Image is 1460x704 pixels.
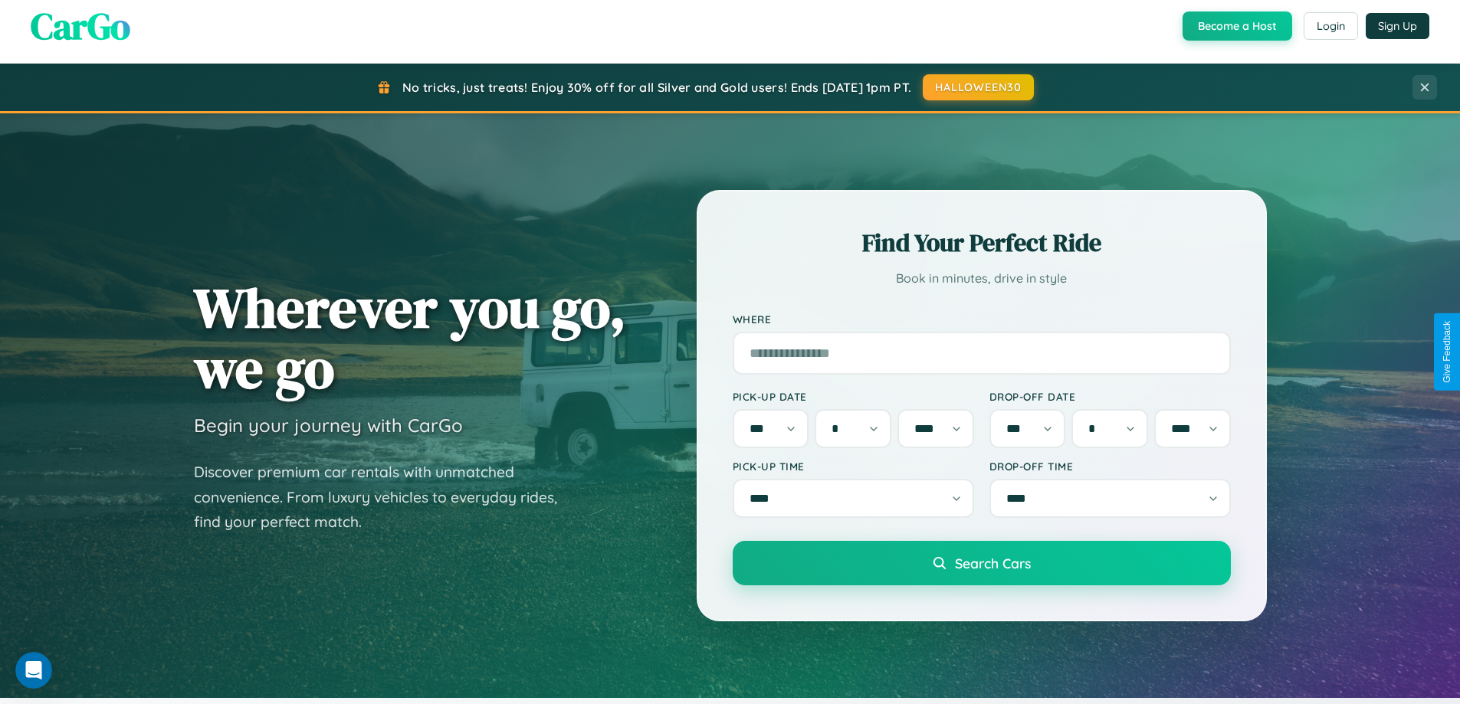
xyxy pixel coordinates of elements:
iframe: Intercom live chat [15,652,52,689]
span: No tricks, just treats! Enjoy 30% off for all Silver and Gold users! Ends [DATE] 1pm PT. [402,80,911,95]
label: Pick-up Time [733,460,974,473]
div: Give Feedback [1442,321,1452,383]
label: Where [733,313,1231,326]
span: CarGo [31,1,130,51]
button: HALLOWEEN30 [923,74,1034,100]
button: Search Cars [733,541,1231,585]
p: Discover premium car rentals with unmatched convenience. From luxury vehicles to everyday rides, ... [194,460,577,535]
h2: Find Your Perfect Ride [733,226,1231,260]
button: Login [1304,12,1358,40]
span: Search Cars [955,555,1031,571]
label: Pick-up Date [733,390,974,403]
button: Become a Host [1183,11,1292,41]
label: Drop-off Time [989,460,1231,473]
button: Sign Up [1366,13,1429,39]
h3: Begin your journey with CarGo [194,414,463,437]
p: Book in minutes, drive in style [733,267,1231,290]
h1: Wherever you go, we go [194,277,626,398]
label: Drop-off Date [989,390,1231,403]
